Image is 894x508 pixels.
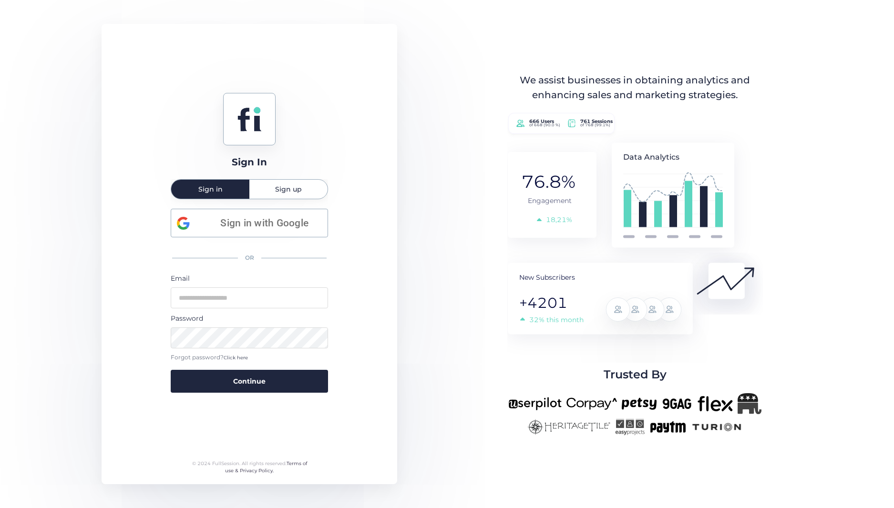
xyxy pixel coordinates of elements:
span: Sign in with Google [207,215,322,231]
div: Forgot password? [171,353,328,362]
div: OR [171,248,328,268]
tspan: 761 Sessions [580,118,613,124]
span: Sign in [198,186,223,193]
tspan: 666 Users [529,118,555,124]
img: petsy-new.png [622,393,657,414]
span: Trusted By [604,366,667,384]
tspan: 32% this month [529,315,584,324]
span: Continue [233,376,266,386]
tspan: Data Analytics [623,152,679,162]
img: easyprojects-new.png [615,419,645,435]
img: 9gag-new.png [661,393,693,414]
div: Email [171,273,328,284]
img: userpilot-new.png [508,393,562,414]
img: paytm-new.png [649,419,686,435]
tspan: of 668 (90.0 %) [529,122,560,127]
img: corpay-new.png [566,393,617,414]
tspan: 18,21% [546,215,572,224]
img: turion-new.png [691,419,743,435]
tspan: of 768 (99.1%) [580,122,610,127]
div: We assist businesses in obtaining analytics and enhancing sales and marketing strategies. [509,73,761,103]
button: Continue [171,370,328,393]
span: Click here [224,355,248,361]
a: Terms of use & Privacy Policy. [225,460,307,474]
img: flex-new.png [698,393,733,414]
div: © 2024 FullSession. All rights reserved. [188,460,311,475]
div: Sign In [232,155,267,170]
tspan: Engagement [528,196,572,205]
img: heritagetile-new.png [527,419,610,435]
div: Password [171,313,328,324]
span: Sign up [275,186,302,193]
img: Republicanlogo-bw.png [738,393,761,414]
tspan: 76.8% [522,171,575,192]
tspan: +4201 [519,294,567,312]
tspan: New Subscribers [519,273,575,281]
